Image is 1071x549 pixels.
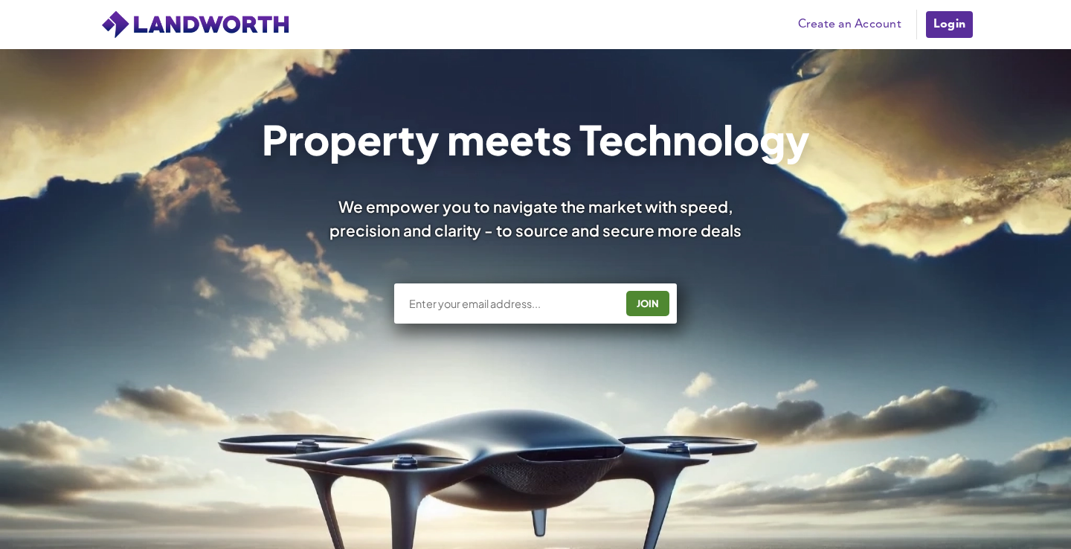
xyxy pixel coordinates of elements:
[262,119,810,159] h1: Property meets Technology
[626,291,669,316] button: JOIN
[924,10,974,39] a: Login
[791,13,909,36] a: Create an Account
[309,195,762,241] div: We empower you to navigate the market with speed, precision and clarity - to source and secure mo...
[408,296,615,311] input: Enter your email address...
[631,292,665,315] div: JOIN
